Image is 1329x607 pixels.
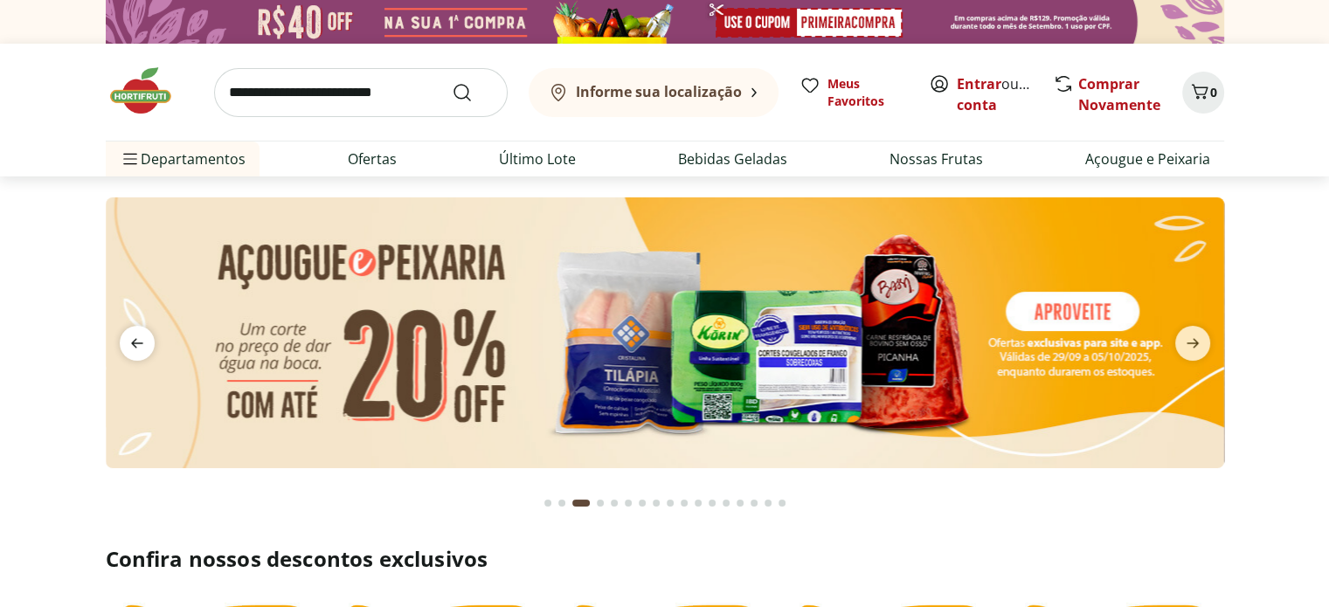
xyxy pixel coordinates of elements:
[775,482,789,524] button: Go to page 17 from fs-carousel
[529,68,779,117] button: Informe sua localização
[499,148,576,169] a: Último Lote
[214,68,508,117] input: search
[957,74,1053,114] a: Criar conta
[957,74,1001,93] a: Entrar
[555,482,569,524] button: Go to page 2 from fs-carousel
[106,197,1224,468] img: açougue
[705,482,719,524] button: Go to page 12 from fs-carousel
[569,482,593,524] button: Current page from fs-carousel
[649,482,663,524] button: Go to page 8 from fs-carousel
[719,482,733,524] button: Go to page 13 from fs-carousel
[452,82,494,103] button: Submit Search
[120,138,246,180] span: Departamentos
[733,482,747,524] button: Go to page 14 from fs-carousel
[1078,74,1160,114] a: Comprar Novamente
[663,482,677,524] button: Go to page 9 from fs-carousel
[607,482,621,524] button: Go to page 5 from fs-carousel
[635,482,649,524] button: Go to page 7 from fs-carousel
[106,545,1224,573] h2: Confira nossos descontos exclusivos
[799,75,908,110] a: Meus Favoritos
[957,73,1035,115] span: ou
[1210,84,1217,100] span: 0
[677,482,691,524] button: Go to page 10 from fs-carousel
[761,482,775,524] button: Go to page 16 from fs-carousel
[120,138,141,180] button: Menu
[1085,148,1210,169] a: Açougue e Peixaria
[621,482,635,524] button: Go to page 6 from fs-carousel
[541,482,555,524] button: Go to page 1 from fs-carousel
[106,65,193,117] img: Hortifruti
[691,482,705,524] button: Go to page 11 from fs-carousel
[889,148,983,169] a: Nossas Frutas
[827,75,908,110] span: Meus Favoritos
[678,148,787,169] a: Bebidas Geladas
[747,482,761,524] button: Go to page 15 from fs-carousel
[348,148,397,169] a: Ofertas
[593,482,607,524] button: Go to page 4 from fs-carousel
[576,82,742,101] b: Informe sua localização
[1161,326,1224,361] button: next
[106,326,169,361] button: previous
[1182,72,1224,114] button: Carrinho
